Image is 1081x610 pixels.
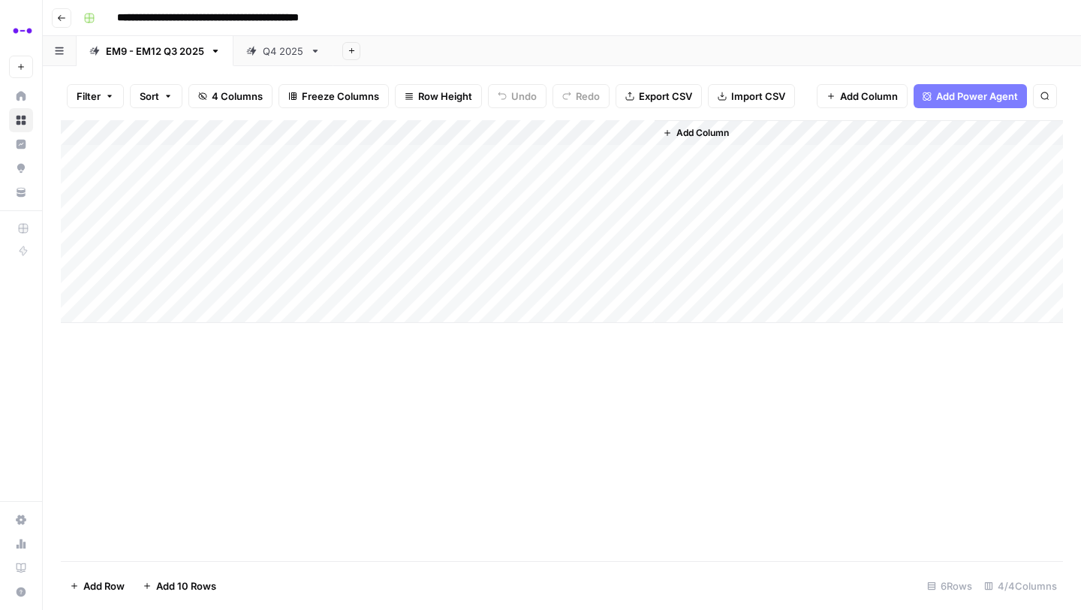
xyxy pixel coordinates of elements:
button: Add 10 Rows [134,574,225,598]
button: Add Column [657,123,735,143]
span: Add Column [840,89,898,104]
button: Help + Support [9,580,33,604]
span: Export CSV [639,89,692,104]
button: Sort [130,84,182,108]
span: Row Height [418,89,472,104]
button: Filter [67,84,124,108]
button: Add Row [61,574,134,598]
span: Filter [77,89,101,104]
span: Add 10 Rows [156,578,216,593]
a: Opportunities [9,156,33,180]
div: EM9 - EM12 Q3 2025 [106,44,204,59]
button: Export CSV [616,84,702,108]
button: Redo [553,84,610,108]
span: Redo [576,89,600,104]
span: Add Row [83,578,125,593]
button: Freeze Columns [279,84,389,108]
a: Q4 2025 [233,36,333,66]
a: Settings [9,508,33,532]
button: Add Power Agent [914,84,1027,108]
img: Abacum Logo [9,17,36,44]
a: Browse [9,108,33,132]
span: Undo [511,89,537,104]
button: Add Column [817,84,908,108]
span: Add Power Agent [936,89,1018,104]
div: Q4 2025 [263,44,304,59]
a: Usage [9,532,33,556]
a: Learning Hub [9,556,33,580]
div: 4/4 Columns [978,574,1063,598]
span: Import CSV [731,89,785,104]
div: 6 Rows [921,574,978,598]
span: Sort [140,89,159,104]
button: Workspace: Abacum [9,12,33,50]
a: EM9 - EM12 Q3 2025 [77,36,233,66]
a: Your Data [9,180,33,204]
a: Insights [9,132,33,156]
button: Row Height [395,84,482,108]
span: Freeze Columns [302,89,379,104]
button: Undo [488,84,547,108]
button: Import CSV [708,84,795,108]
a: Home [9,84,33,108]
span: Add Column [676,126,729,140]
button: 4 Columns [188,84,273,108]
span: 4 Columns [212,89,263,104]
